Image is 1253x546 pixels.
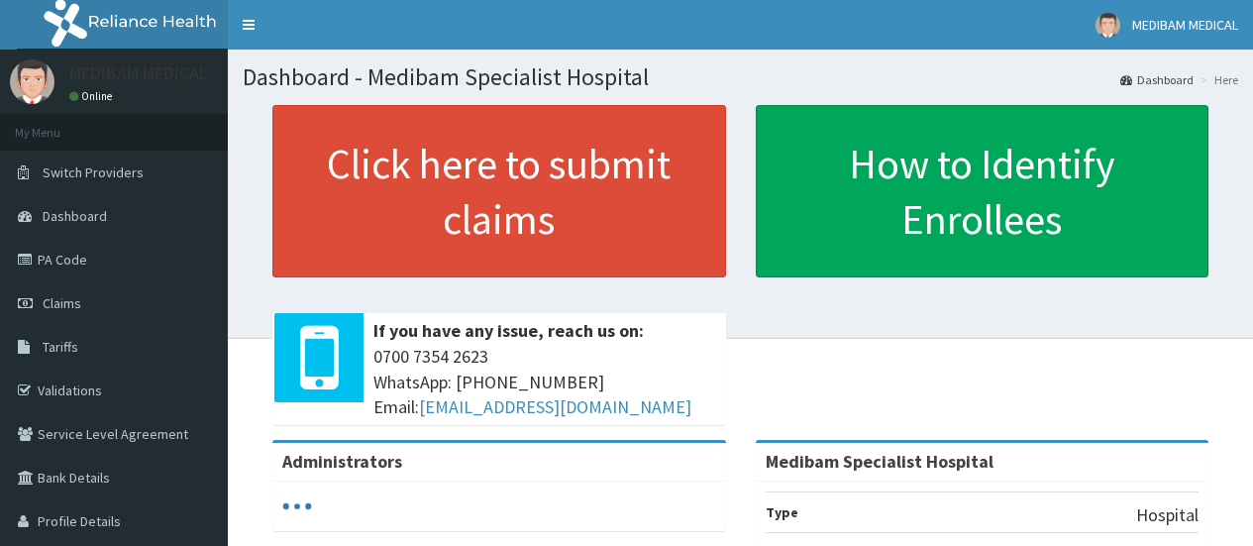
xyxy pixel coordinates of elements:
a: [EMAIL_ADDRESS][DOMAIN_NAME] [419,395,691,418]
span: Switch Providers [43,164,144,181]
li: Here [1196,71,1238,88]
a: Click here to submit claims [272,105,726,277]
b: Administrators [282,450,402,473]
img: User Image [10,59,54,104]
img: User Image [1096,13,1120,38]
a: Online [69,89,117,103]
b: Type [766,503,798,521]
span: MEDIBAM MEDICAL [1132,16,1238,34]
span: 0700 7354 2623 WhatsApp: [PHONE_NUMBER] Email: [373,344,716,420]
span: Claims [43,294,81,312]
a: Dashboard [1120,71,1194,88]
p: MEDIBAM MEDICAL [69,64,208,82]
b: If you have any issue, reach us on: [373,319,644,342]
svg: audio-loading [282,491,312,521]
h1: Dashboard - Medibam Specialist Hospital [243,64,1238,90]
a: How to Identify Enrollees [756,105,1209,277]
strong: Medibam Specialist Hospital [766,450,993,473]
span: Dashboard [43,207,107,225]
p: Hospital [1136,502,1199,528]
span: Tariffs [43,338,78,356]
